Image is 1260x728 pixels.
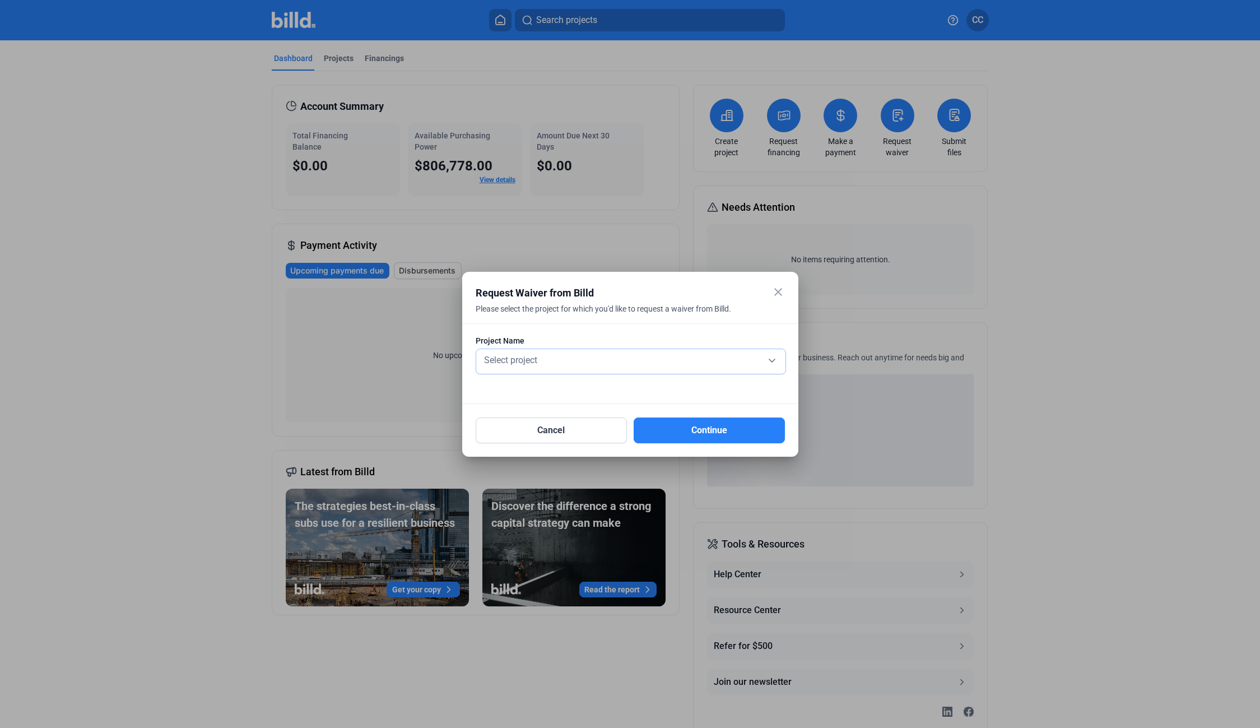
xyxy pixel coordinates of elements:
span: Project Name [476,335,524,346]
div: Request Waiver from Billd [476,285,757,301]
button: Cancel [476,418,627,443]
span: Select project [484,355,537,365]
mat-icon: close [771,285,785,299]
div: Please select the project for which you'd like to request a waiver from Billd. [476,303,757,328]
button: Continue [634,418,785,443]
